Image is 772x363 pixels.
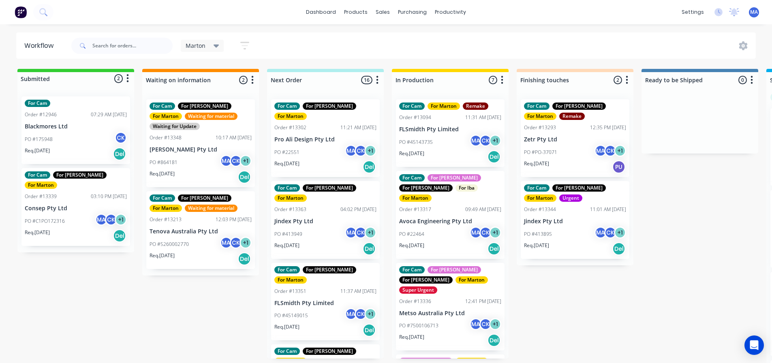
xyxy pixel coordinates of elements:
[399,184,453,192] div: For [PERSON_NAME]
[340,124,376,131] div: 11:21 AM [DATE]
[595,226,607,239] div: MA
[340,206,376,213] div: 04:02 PM [DATE]
[220,237,232,249] div: MA
[524,242,549,249] p: Req. [DATE]
[150,228,252,235] p: Tenova Australia Pty Ltd
[150,241,189,248] p: PO #5260002770
[479,135,492,147] div: CK
[521,99,629,177] div: For CamFor [PERSON_NAME]For MartonRemakeOrder #1329312:35 PM [DATE]Zetr Pty LtdPO #PO-37071MACK+1...
[178,102,231,110] div: For [PERSON_NAME]
[220,155,232,167] div: MA
[470,135,482,147] div: MA
[274,218,376,225] p: Jindex Pty Ltd
[302,6,340,18] a: dashboard
[185,205,237,212] div: Waiting for material
[95,214,107,226] div: MA
[524,160,549,167] p: Req. [DATE]
[271,99,380,177] div: For CamFor [PERSON_NAME]For MartonOrder #1330211:21 AM [DATE]Pro Ali Design Pty LtdPO #22551MACK+...
[399,174,425,181] div: For Cam
[399,102,425,110] div: For Cam
[91,111,127,118] div: 07:29 AM [DATE]
[552,102,606,110] div: For [PERSON_NAME]
[303,266,356,273] div: For [PERSON_NAME]
[105,214,117,226] div: CK
[612,160,625,173] div: PU
[150,113,182,120] div: For Marton
[53,171,107,179] div: For [PERSON_NAME]
[465,206,501,213] div: 09:49 AM [DATE]
[604,145,616,157] div: CK
[744,335,764,355] div: Open Intercom Messenger
[240,237,252,249] div: + 1
[521,181,629,259] div: For CamFor [PERSON_NAME]For MartonUrgentOrder #1334411:01 AM [DATE]Jindex Pty LtdPO #413895MACK+1...
[399,276,453,284] div: For [PERSON_NAME]
[488,242,500,255] div: Del
[150,146,252,153] p: [PERSON_NAME] Pty Ltd
[396,99,505,167] div: For CamFor MartonRemakeOrder #1309411:31 AM [DATE]FLSmidth Pty LimitedPO #45143735MACK+1Req.[DATE...
[489,135,501,147] div: + 1
[25,147,50,154] p: Req. [DATE]
[465,114,501,121] div: 11:31 AM [DATE]
[396,263,505,351] div: For CamFor [PERSON_NAME]For [PERSON_NAME]For MartonSuper UrgentOrder #1333612:41 PM [DATE]Metso A...
[559,113,585,120] div: Remake
[274,312,308,319] p: PO #45149015
[372,6,394,18] div: sales
[25,136,53,143] p: PO #175948
[363,242,376,255] div: Del
[524,149,557,156] p: PO #PO-37071
[604,226,616,239] div: CK
[364,226,376,239] div: + 1
[303,184,356,192] div: For [PERSON_NAME]
[15,6,27,18] img: Factory
[274,300,376,307] p: FLSmidth Pty Limited
[428,102,460,110] div: For Marton
[230,155,242,167] div: CK
[428,174,481,181] div: For [PERSON_NAME]
[396,171,505,259] div: For CamFor [PERSON_NAME]For [PERSON_NAME]For IbaFor MartonOrder #1331709:49 AM [DATE]Avoca Engine...
[25,111,57,118] div: Order #12946
[678,6,708,18] div: settings
[524,184,550,192] div: For Cam
[146,99,255,187] div: For CamFor [PERSON_NAME]For MartonWaiting for materialWaiting for UpdateOrder #1334810:17 AM [DAT...
[274,242,299,249] p: Req. [DATE]
[364,308,376,320] div: + 1
[113,147,126,160] div: Del
[150,134,182,141] div: Order #13348
[559,194,582,202] div: Urgent
[274,266,300,273] div: For Cam
[489,226,501,239] div: + 1
[274,160,299,167] p: Req. [DATE]
[150,123,200,130] div: Waiting for Update
[465,298,501,305] div: 12:41 PM [DATE]
[238,252,251,265] div: Del
[271,263,380,341] div: For CamFor [PERSON_NAME]For MartonOrder #1335111:37 AM [DATE]FLSmidth Pty LimitedPO #45149015MACK...
[431,6,470,18] div: productivity
[479,226,492,239] div: CK
[274,348,300,355] div: For Cam
[274,288,306,295] div: Order #13351
[524,102,550,110] div: For Cam
[25,123,127,130] p: Blackmores Ltd
[399,286,437,294] div: Super Urgent
[399,242,424,249] p: Req. [DATE]
[488,334,500,347] div: Del
[216,134,252,141] div: 10:17 AM [DATE]
[355,308,367,320] div: CK
[240,155,252,167] div: + 1
[25,218,65,225] p: PO #C1PO172316
[115,132,127,144] div: CK
[303,102,356,110] div: For [PERSON_NAME]
[150,194,175,202] div: For Cam
[274,124,306,131] div: Order #13302
[463,102,488,110] div: Remake
[345,308,357,320] div: MA
[355,145,367,157] div: CK
[345,145,357,157] div: MA
[364,145,376,157] div: + 1
[399,310,501,317] p: Metso Australia Pty Ltd
[470,318,482,330] div: MA
[595,145,607,157] div: MA
[488,150,500,163] div: Del
[614,226,626,239] div: + 1
[115,214,127,226] div: + 1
